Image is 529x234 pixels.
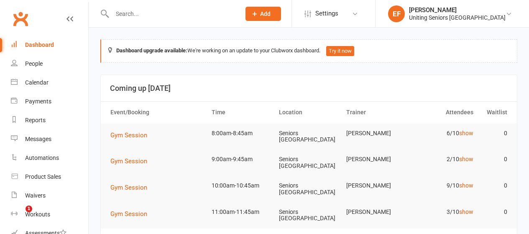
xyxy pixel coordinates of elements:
button: Gym Session [110,130,153,140]
td: [PERSON_NAME] [342,149,410,169]
td: Seniors [GEOGRAPHIC_DATA] [275,176,342,202]
a: Dashboard [11,36,88,54]
th: Time [208,102,275,123]
a: show [459,130,473,136]
a: show [459,156,473,162]
td: 9:00am-9:45am [208,149,275,169]
strong: Dashboard upgrade available: [116,47,187,54]
div: Product Sales [25,173,61,180]
div: We're working on an update to your Clubworx dashboard. [100,39,517,63]
td: 6/10 [410,123,477,143]
td: 11:00am-11:45am [208,202,275,222]
th: Waitlist [477,102,511,123]
td: Seniors [GEOGRAPHIC_DATA] [275,149,342,176]
th: Event/Booking [107,102,208,123]
span: Gym Session [110,184,147,191]
a: Waivers [11,186,88,205]
span: Settings [315,4,338,23]
div: Workouts [25,211,50,218]
td: 8:00am-8:45am [208,123,275,143]
button: Gym Session [110,209,153,219]
td: 0 [477,149,511,169]
th: Location [275,102,342,123]
h3: Coming up [DATE] [110,84,508,93]
td: [PERSON_NAME] [342,123,410,143]
div: Automations [25,154,59,161]
a: Clubworx [10,8,31,29]
a: show [459,182,473,189]
button: Gym Session [110,183,153,193]
th: Trainer [342,102,410,123]
a: Reports [11,111,88,130]
td: 10:00am-10:45am [208,176,275,195]
div: EF [388,5,405,22]
span: 1 [26,206,32,212]
button: Add [245,7,281,21]
td: Seniors [GEOGRAPHIC_DATA] [275,202,342,229]
div: People [25,60,43,67]
td: 2/10 [410,149,477,169]
a: Messages [11,130,88,149]
a: Product Sales [11,167,88,186]
div: [PERSON_NAME] [409,6,506,14]
div: Uniting Seniors [GEOGRAPHIC_DATA] [409,14,506,21]
td: Seniors [GEOGRAPHIC_DATA] [275,123,342,150]
a: Automations [11,149,88,167]
a: Calendar [11,73,88,92]
span: Gym Session [110,131,147,139]
span: Add [260,10,271,17]
iframe: Intercom live chat [8,206,28,226]
button: Gym Session [110,156,153,166]
span: Gym Session [110,157,147,165]
div: Calendar [25,79,49,86]
button: Try it now [326,46,354,56]
div: Reports [25,117,46,123]
td: 3/10 [410,202,477,222]
td: [PERSON_NAME] [342,202,410,222]
div: Dashboard [25,41,54,48]
td: [PERSON_NAME] [342,176,410,195]
a: show [459,208,473,215]
a: Workouts [11,205,88,224]
td: 9/10 [410,176,477,195]
input: Search... [110,8,235,20]
td: 0 [477,123,511,143]
div: Payments [25,98,51,105]
a: Payments [11,92,88,111]
td: 0 [477,202,511,222]
div: Messages [25,136,51,142]
td: 0 [477,176,511,195]
div: Waivers [25,192,46,199]
a: People [11,54,88,73]
span: Gym Session [110,210,147,218]
th: Attendees [410,102,477,123]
